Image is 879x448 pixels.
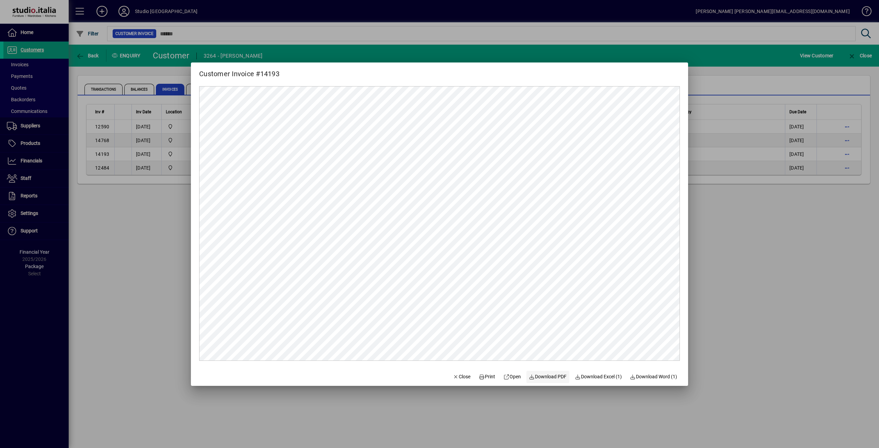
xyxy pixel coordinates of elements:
[575,373,622,380] span: Download Excel (1)
[572,371,625,383] button: Download Excel (1)
[526,371,570,383] a: Download PDF
[501,371,524,383] a: Open
[503,373,521,380] span: Open
[450,371,473,383] button: Close
[630,373,677,380] span: Download Word (1)
[529,373,567,380] span: Download PDF
[627,371,680,383] button: Download Word (1)
[191,62,288,79] h2: Customer Invoice #14193
[476,371,498,383] button: Print
[479,373,495,380] span: Print
[453,373,471,380] span: Close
